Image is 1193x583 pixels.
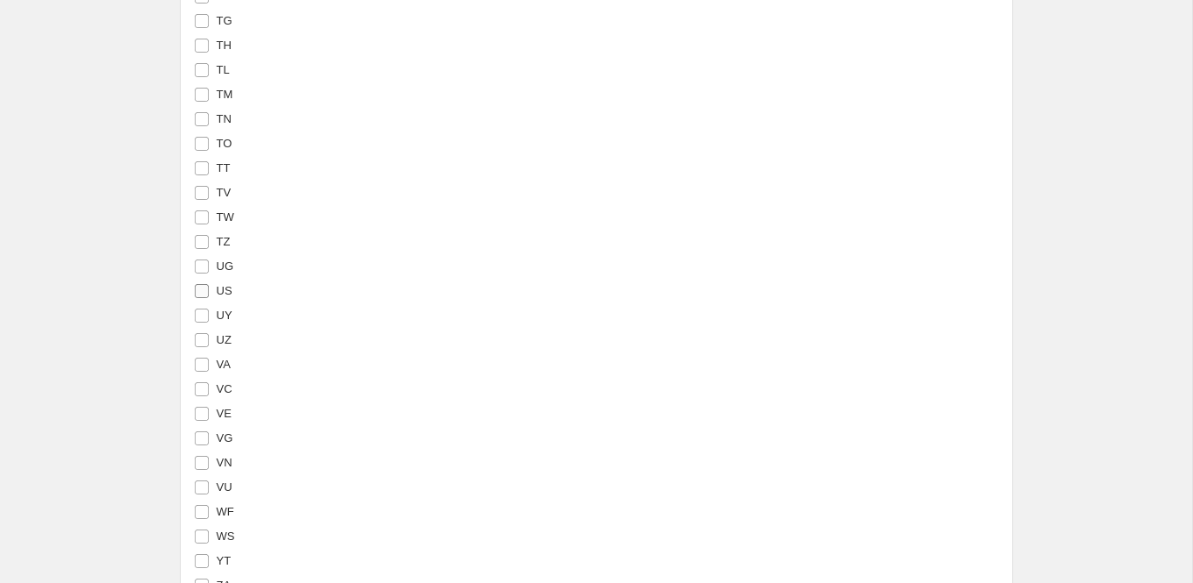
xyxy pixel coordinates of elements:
span: VE [217,407,232,420]
span: US [217,284,232,297]
span: WS [217,530,235,543]
span: UZ [217,333,232,346]
span: TH [217,39,232,52]
span: TN [217,112,232,125]
span: TZ [217,235,231,248]
span: WF [217,505,234,518]
span: VG [217,431,233,444]
span: TV [217,186,232,199]
span: TL [217,63,230,76]
span: UG [217,260,234,273]
span: TW [217,210,234,224]
span: VA [217,358,231,371]
span: TG [217,14,232,27]
span: VN [217,456,232,469]
span: TT [217,161,231,174]
span: VU [217,480,232,494]
span: UY [217,309,232,322]
span: TO [217,137,232,150]
span: YT [217,554,232,567]
span: VC [217,382,232,395]
span: TM [217,88,233,101]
